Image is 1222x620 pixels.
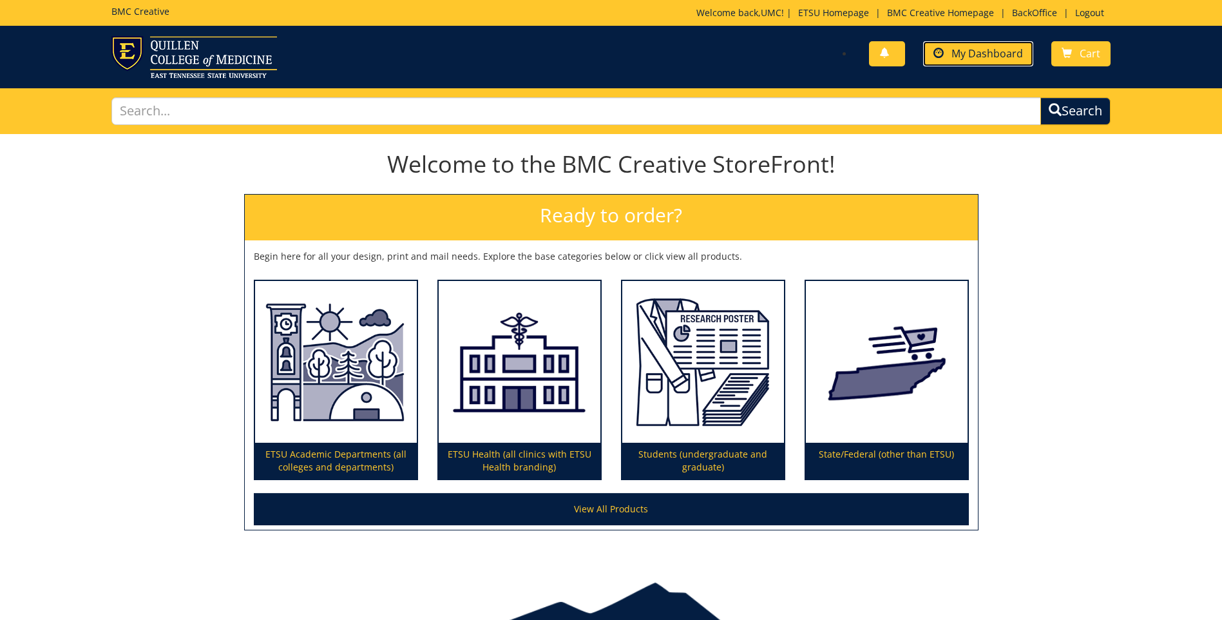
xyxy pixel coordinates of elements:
a: ETSU Health (all clinics with ETSU Health branding) [439,281,600,480]
p: ETSU Academic Departments (all colleges and departments) [255,443,417,479]
p: State/Federal (other than ETSU) [806,443,968,479]
a: ETSU Academic Departments (all colleges and departments) [255,281,417,480]
h2: Ready to order? [245,195,978,240]
h1: Welcome to the BMC Creative StoreFront! [244,151,979,177]
p: Students (undergraduate and graduate) [622,443,784,479]
span: My Dashboard [951,46,1023,61]
span: Cart [1080,46,1100,61]
a: Students (undergraduate and graduate) [622,281,784,480]
a: State/Federal (other than ETSU) [806,281,968,480]
input: Search... [111,97,1041,125]
img: Students (undergraduate and graduate) [622,281,784,443]
a: BackOffice [1006,6,1064,19]
a: ETSU Homepage [792,6,875,19]
img: ETSU logo [111,36,277,78]
p: ETSU Health (all clinics with ETSU Health branding) [439,443,600,479]
a: BMC Creative Homepage [881,6,1000,19]
img: ETSU Health (all clinics with ETSU Health branding) [439,281,600,443]
button: Search [1040,97,1111,125]
img: ETSU Academic Departments (all colleges and departments) [255,281,417,443]
img: State/Federal (other than ETSU) [806,281,968,443]
h5: BMC Creative [111,6,169,16]
a: My Dashboard [923,41,1033,66]
a: View All Products [254,493,969,525]
a: UMC [761,6,781,19]
p: Welcome back, ! | | | | [696,6,1111,19]
a: Logout [1069,6,1111,19]
a: Cart [1051,41,1111,66]
p: Begin here for all your design, print and mail needs. Explore the base categories below or click ... [254,250,969,263]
